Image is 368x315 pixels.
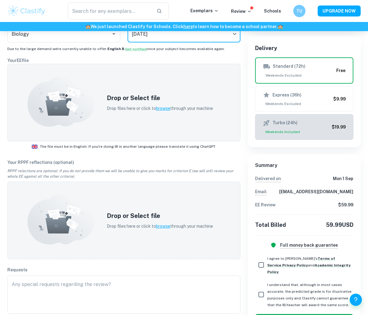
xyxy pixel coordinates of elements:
[156,224,170,229] span: browse
[333,96,346,102] h6: $9.99
[255,162,353,169] h6: Summary
[326,221,353,229] p: 59.99 USD
[280,242,338,249] h6: If our review is not accurate or there are any critical mistakes, we will fully refund your payment.
[183,24,193,29] a: here
[267,256,351,274] span: I agree to [PERSON_NAME]'s , and .
[267,263,351,274] a: Academic Integrity Policy
[255,175,281,182] p: Delivery in 3 business days. Weekends don't count. It's possible that the review will be delivere...
[333,175,353,182] p: Mon 1 Sep
[255,44,353,52] h6: Delivery
[264,9,281,13] a: Schools
[279,188,353,195] p: [EMAIL_ADDRESS][DOMAIN_NAME]
[107,211,213,220] h5: Drop or Select file
[107,105,213,112] p: Drop files here or click to through your machine
[7,166,240,182] p: RPPF relections are optional. If you do not provide them we will be unable to give you marks for ...
[293,5,305,17] button: TU
[255,57,353,84] button: Standard (72h)Weekends ExcludedFree
[272,92,301,98] h6: Express (36h)
[7,47,225,51] span: Due to the large demand we're currently unable to offer: . once your subject becomes available ag...
[231,8,252,15] p: Review
[7,57,240,64] p: Your EE file
[107,47,124,51] b: English B
[32,145,37,149] img: ic_flag_en.svg
[350,294,362,306] button: Help and Feedback
[255,114,353,140] button: Turbo (24h)Weekends Included$19.99
[273,63,305,70] h6: Standard (72h)
[282,263,308,267] a: Privacy Policy
[110,30,118,38] button: Open
[263,129,329,135] span: Weekends Included
[85,24,91,29] span: 🏫
[255,188,267,195] p: We will notify you here once your review is completed
[1,23,367,30] h6: We just launched Clastify for Schools. Click to learn how to become a school partner.
[255,86,353,112] button: Express (36h)Weekends Excluded$9.99
[7,5,46,17] img: Clastify logo
[125,46,146,52] button: Get notified
[318,5,361,16] button: UPGRADE NOW
[107,93,213,103] h5: Drop or Select file
[338,201,353,208] p: $ 59.99
[296,8,303,14] h6: TU
[272,119,298,127] h6: Turbo (24h)
[7,266,240,273] p: Requests
[263,101,331,107] span: Weekends Excluded
[278,24,283,29] span: 🏫
[267,283,352,307] span: I understand that, although in most cases accurate, the predicted grade is for illustrative purpo...
[156,106,170,111] span: browse
[107,223,213,230] p: Drop files here or click to through your machine
[190,7,219,14] p: Exemplars
[336,67,345,74] h6: Free
[332,124,346,130] h6: $19.99
[255,201,276,208] p: EE Review
[40,144,216,149] span: The file must be in English. If you're doing IB in another language please translate it using Cha...
[128,25,240,42] div: [DATE]
[255,221,286,229] p: Total Billed
[267,256,335,267] a: Terms of Service
[68,2,152,20] input: Search for any exemplars...
[7,159,240,166] p: Your RPPF reflections (optional)
[263,73,334,78] span: Weekends Excluded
